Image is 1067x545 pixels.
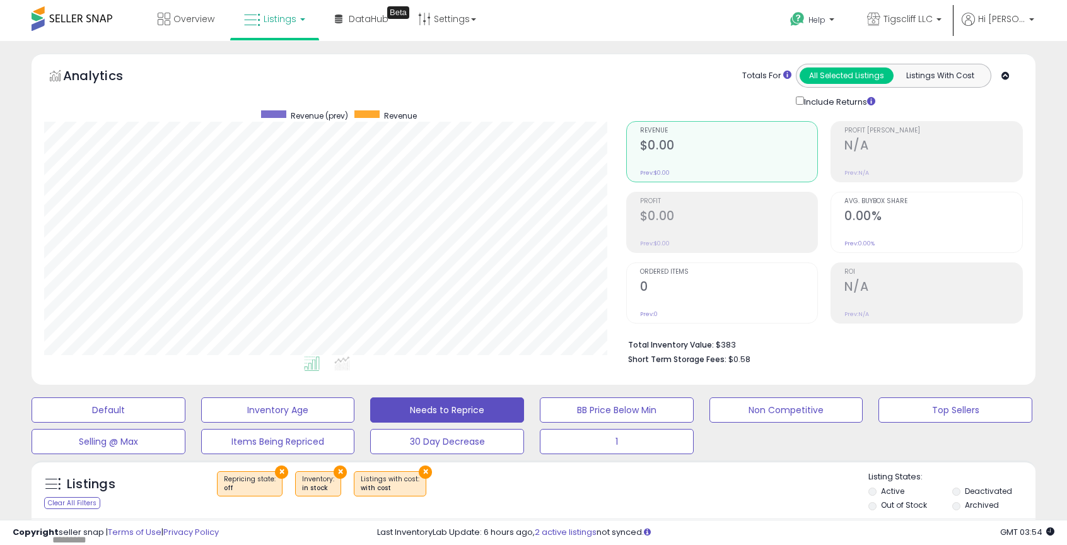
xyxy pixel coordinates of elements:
[349,13,388,25] span: DataHub
[844,209,1022,226] h2: 0.00%
[962,13,1034,41] a: Hi [PERSON_NAME]
[640,279,818,296] h2: 0
[868,471,1035,483] p: Listing States:
[384,110,417,121] span: Revenue
[978,13,1025,25] span: Hi [PERSON_NAME]
[965,486,1012,496] label: Deactivated
[844,169,869,177] small: Prev: N/A
[742,70,791,82] div: Totals For
[334,466,347,479] button: ×
[291,110,348,121] span: Revenue (prev)
[224,484,276,493] div: off
[640,138,818,155] h2: $0.00
[302,474,334,493] span: Inventory :
[728,353,750,365] span: $0.58
[844,127,1022,134] span: Profit [PERSON_NAME]
[67,476,115,493] h5: Listings
[302,484,334,493] div: in stock
[808,15,825,25] span: Help
[275,466,288,479] button: ×
[13,526,59,538] strong: Copyright
[844,240,875,247] small: Prev: 0.00%
[844,198,1022,205] span: Avg. Buybox Share
[844,310,869,318] small: Prev: N/A
[535,526,597,538] a: 2 active listings
[640,240,670,247] small: Prev: $0.00
[201,429,355,454] button: Items Being Repriced
[361,484,419,493] div: with cost
[790,11,805,27] i: Get Help
[540,397,694,423] button: BB Price Below Min
[881,500,927,510] label: Out of Stock
[640,209,818,226] h2: $0.00
[387,6,409,19] div: Tooltip anchor
[628,336,1013,351] li: $383
[883,13,933,25] span: Tigscliff LLC
[63,67,148,88] h5: Analytics
[419,466,432,479] button: ×
[13,527,219,539] div: seller snap | |
[878,397,1032,423] button: Top Sellers
[32,429,185,454] button: Selling @ Max
[800,67,894,84] button: All Selected Listings
[640,269,818,276] span: Ordered Items
[201,397,355,423] button: Inventory Age
[628,339,714,350] b: Total Inventory Value:
[844,279,1022,296] h2: N/A
[224,474,276,493] span: Repricing state :
[264,13,296,25] span: Listings
[377,527,1054,539] div: Last InventoryLab Update: 6 hours ago, not synced.
[370,397,524,423] button: Needs to Reprice
[965,500,999,510] label: Archived
[640,169,670,177] small: Prev: $0.00
[44,497,100,509] div: Clear All Filters
[881,486,904,496] label: Active
[370,429,524,454] button: 30 Day Decrease
[893,67,987,84] button: Listings With Cost
[1000,526,1054,538] span: 2025-08-13 03:54 GMT
[780,2,847,41] a: Help
[361,474,419,493] span: Listings with cost :
[640,127,818,134] span: Revenue
[173,13,214,25] span: Overview
[844,269,1022,276] span: ROI
[108,526,161,538] a: Terms of Use
[163,526,219,538] a: Privacy Policy
[640,198,818,205] span: Profit
[786,94,890,108] div: Include Returns
[640,310,658,318] small: Prev: 0
[709,397,863,423] button: Non Competitive
[844,138,1022,155] h2: N/A
[540,429,694,454] button: 1
[32,397,185,423] button: Default
[628,354,726,365] b: Short Term Storage Fees:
